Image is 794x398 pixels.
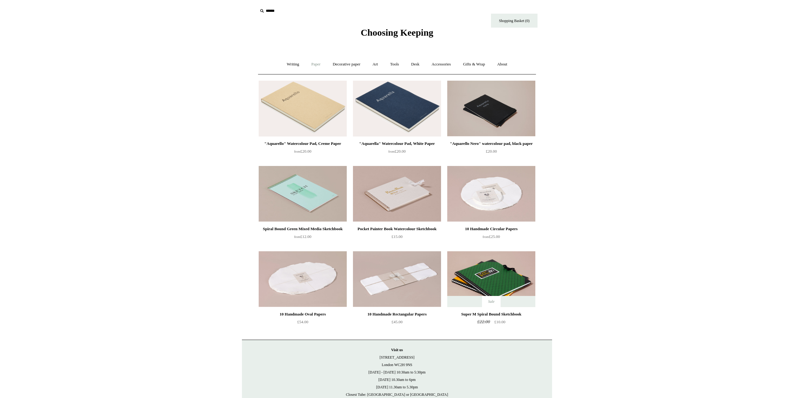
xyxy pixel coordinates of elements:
a: Writing [281,56,305,73]
img: "Aquarello Nero" watercolour pad, black paper [447,81,535,136]
strong: Visit us [391,348,403,352]
a: Spiral Bound Green Mixed Media Sketchbook Spiral Bound Green Mixed Media Sketchbook [259,166,347,222]
img: 10 Handmade Circular Papers [447,166,535,222]
a: Shopping Basket (0) [491,14,538,28]
div: Pocket Painter Book Watercolour Sketchbook [355,225,439,233]
img: Spiral Bound Green Mixed Media Sketchbook [259,166,347,222]
a: 10 Handmade Oval Papers 10 Handmade Oval Papers [259,251,347,307]
img: "Aquarella" Watercolour Pad, White Paper [353,81,441,136]
span: £20.00 [486,149,497,154]
a: About [492,56,513,73]
div: 10 Handmade Circular Papers [449,225,534,233]
a: Super M Spiral Bound Sketchbook Super M Spiral Bound Sketchbook Sale [447,251,535,307]
a: 10 Handmade Rectangular Papers 10 Handmade Rectangular Papers [353,251,441,307]
span: £54.00 [297,320,308,324]
a: Decorative paper [327,56,366,73]
span: Sale [482,296,501,307]
a: 10 Handmade Oval Papers £54.00 [259,311,347,336]
img: "Aquarello" Watercolour Pad, Creme Paper [259,81,347,136]
span: £20.00 [388,149,406,154]
a: Spiral Bound Green Mixed Media Sketchbook from£12.00 [259,225,347,251]
a: Tools [385,56,405,73]
img: 10 Handmade Rectangular Papers [353,251,441,307]
div: "Aquarello Nero" watercolour pad, black paper [449,140,534,147]
div: "Aquarella" Watercolour Pad, White Paper [355,140,439,147]
span: Choosing Keeping [361,27,433,38]
div: Spiral Bound Green Mixed Media Sketchbook [260,225,345,233]
a: Art [367,56,383,73]
span: £22.00 [477,319,490,324]
a: Pocket Painter Book Watercolour Sketchbook £15.00 [353,225,441,251]
img: Super M Spiral Bound Sketchbook [447,251,535,307]
img: 10 Handmade Oval Papers [259,251,347,307]
div: "Aquarello" Watercolour Pad, Creme Paper [260,140,345,147]
span: from [388,150,395,153]
a: Desk [406,56,425,73]
span: £20.00 [294,149,311,154]
a: Choosing Keeping [361,32,433,37]
a: "Aquarella" Watercolour Pad, White Paper from£20.00 [353,140,441,165]
a: "Aquarello Nero" watercolour pad, black paper £20.00 [447,140,535,165]
a: 10 Handmade Rectangular Papers £45.00 [353,311,441,336]
a: "Aquarello Nero" watercolour pad, black paper "Aquarello Nero" watercolour pad, black paper [447,81,535,136]
a: 10 Handmade Circular Papers 10 Handmade Circular Papers [447,166,535,222]
span: £45.00 [391,320,403,324]
a: "Aquarello" Watercolour Pad, Creme Paper from£20.00 [259,140,347,165]
div: 10 Handmade Oval Papers [260,311,345,318]
span: £12.00 [294,234,311,239]
a: "Aquarello" Watercolour Pad, Creme Paper "Aquarello" Watercolour Pad, Creme Paper [259,81,347,136]
div: 10 Handmade Rectangular Papers [355,311,439,318]
span: £15.00 [391,234,403,239]
span: from [294,235,300,239]
span: from [483,235,489,239]
span: from [294,150,300,153]
a: Accessories [426,56,457,73]
div: Super M Spiral Bound Sketchbook [449,311,534,318]
a: Gifts & Wrap [457,56,491,73]
a: 10 Handmade Circular Papers from£25.00 [447,225,535,251]
a: Paper [306,56,326,73]
span: £25.00 [483,234,500,239]
a: Pocket Painter Book Watercolour Sketchbook Pocket Painter Book Watercolour Sketchbook [353,166,441,222]
img: Pocket Painter Book Watercolour Sketchbook [353,166,441,222]
a: Super M Spiral Bound Sketchbook £22.00 £10.00 [447,311,535,336]
a: "Aquarella" Watercolour Pad, White Paper "Aquarella" Watercolour Pad, White Paper [353,81,441,136]
span: £10.00 [494,320,506,324]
